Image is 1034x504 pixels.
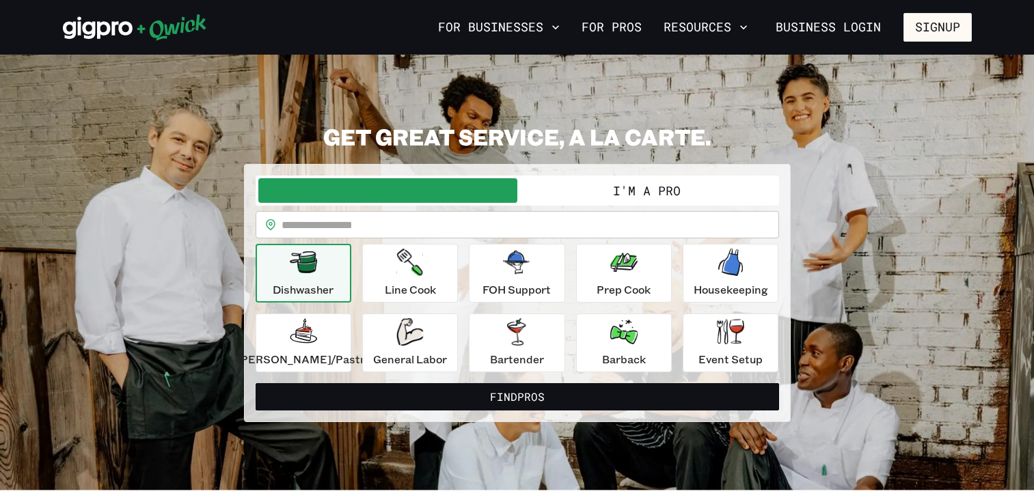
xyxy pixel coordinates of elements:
[236,351,370,367] p: [PERSON_NAME]/Pastry
[258,178,517,203] button: I'm a Business
[764,13,893,42] a: Business Login
[517,178,776,203] button: I'm a Pro
[490,351,544,367] p: Bartender
[433,16,565,39] button: For Businesses
[469,244,564,303] button: FOH Support
[256,383,779,410] button: FindPros
[602,351,646,367] p: Barback
[694,281,768,298] p: Housekeeping
[362,313,458,372] button: General Labor
[576,16,647,39] a: For Pros
[683,244,778,303] button: Housekeeping
[273,281,334,298] p: Dishwasher
[385,281,436,298] p: Line Cook
[469,313,564,372] button: Bartender
[373,351,447,367] p: General Labor
[362,244,458,303] button: Line Cook
[903,13,972,42] button: Signup
[698,351,763,367] p: Event Setup
[256,313,351,372] button: [PERSON_NAME]/Pastry
[683,313,778,372] button: Event Setup
[482,281,551,298] p: FOH Support
[244,123,791,150] h2: GET GREAT SERVICE, A LA CARTE.
[576,244,672,303] button: Prep Cook
[256,244,351,303] button: Dishwasher
[576,313,672,372] button: Barback
[597,281,651,298] p: Prep Cook
[658,16,753,39] button: Resources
